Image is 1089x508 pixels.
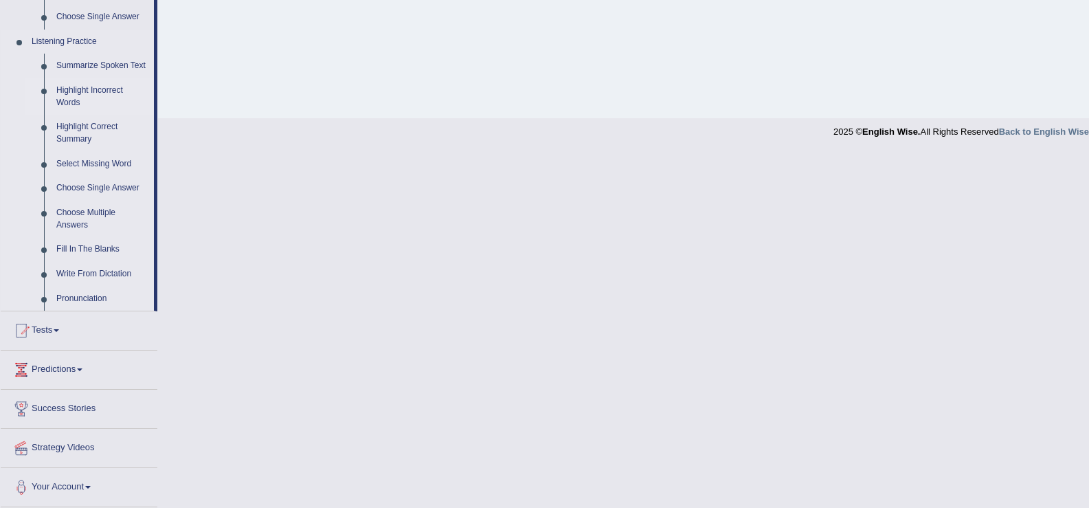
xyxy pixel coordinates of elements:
[50,78,154,115] a: Highlight Incorrect Words
[25,30,154,54] a: Listening Practice
[1,468,157,503] a: Your Account
[833,118,1089,138] div: 2025 © All Rights Reserved
[1,311,157,346] a: Tests
[1,390,157,424] a: Success Stories
[50,152,154,177] a: Select Missing Word
[50,262,154,287] a: Write From Dictation
[1,351,157,385] a: Predictions
[50,176,154,201] a: Choose Single Answer
[50,237,154,262] a: Fill In The Blanks
[50,115,154,151] a: Highlight Correct Summary
[1,429,157,463] a: Strategy Videos
[50,54,154,78] a: Summarize Spoken Text
[50,201,154,237] a: Choose Multiple Answers
[50,5,154,30] a: Choose Single Answer
[999,126,1089,137] a: Back to English Wise
[862,126,920,137] strong: English Wise.
[50,287,154,311] a: Pronunciation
